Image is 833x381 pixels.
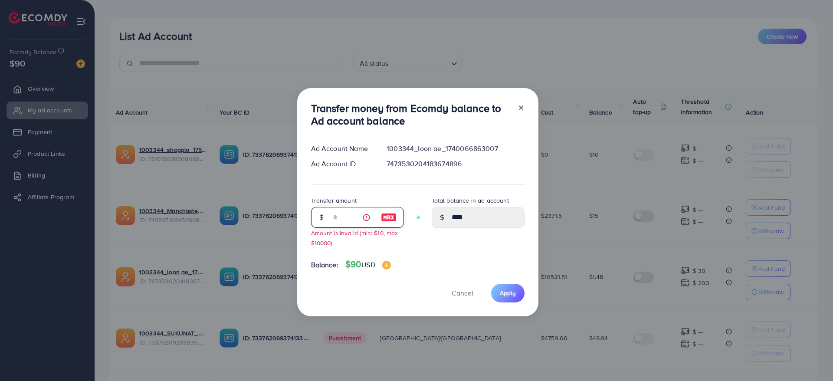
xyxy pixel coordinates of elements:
[304,144,380,154] div: Ad Account Name
[500,289,516,297] span: Apply
[345,259,391,270] h4: $90
[304,159,380,169] div: Ad Account ID
[311,229,400,247] small: Amount is invalid (min: $10, max: $10000)
[311,102,511,127] h3: Transfer money from Ecomdy balance to Ad account balance
[311,260,338,270] span: Balance:
[381,212,397,223] img: image
[452,288,473,298] span: Cancel
[361,260,375,269] span: USD
[380,159,531,169] div: 7473530204183674896
[382,261,391,269] img: image
[311,196,357,205] label: Transfer amount
[380,144,531,154] div: 1003344_loon ae_1740066863007
[432,196,509,205] label: Total balance in ad account
[491,284,525,302] button: Apply
[796,342,826,374] iframe: Chat
[441,284,484,302] button: Cancel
